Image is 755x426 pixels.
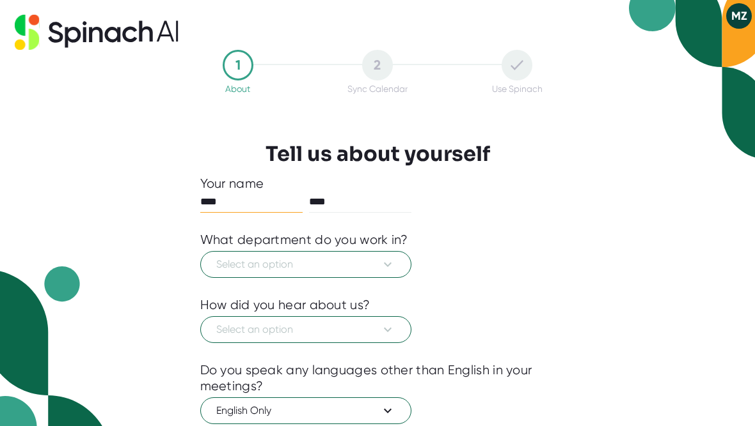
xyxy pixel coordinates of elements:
[347,84,408,94] div: Sync Calendar
[216,257,395,272] span: Select an option
[225,84,250,94] div: About
[200,251,411,278] button: Select an option
[726,3,752,29] button: MZ
[223,50,253,80] div: 1
[200,316,411,343] button: Select an option
[200,297,370,313] div: How did you hear about us?
[362,50,393,80] div: 2
[200,232,408,248] div: What department do you work in?
[200,362,555,394] div: Do you speak any languages other than English in your meetings?
[266,142,490,166] h3: Tell us about yourself
[216,322,395,337] span: Select an option
[200,176,555,192] div: Your name
[492,84,543,94] div: Use Spinach
[216,403,395,418] span: English Only
[200,397,411,424] button: English Only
